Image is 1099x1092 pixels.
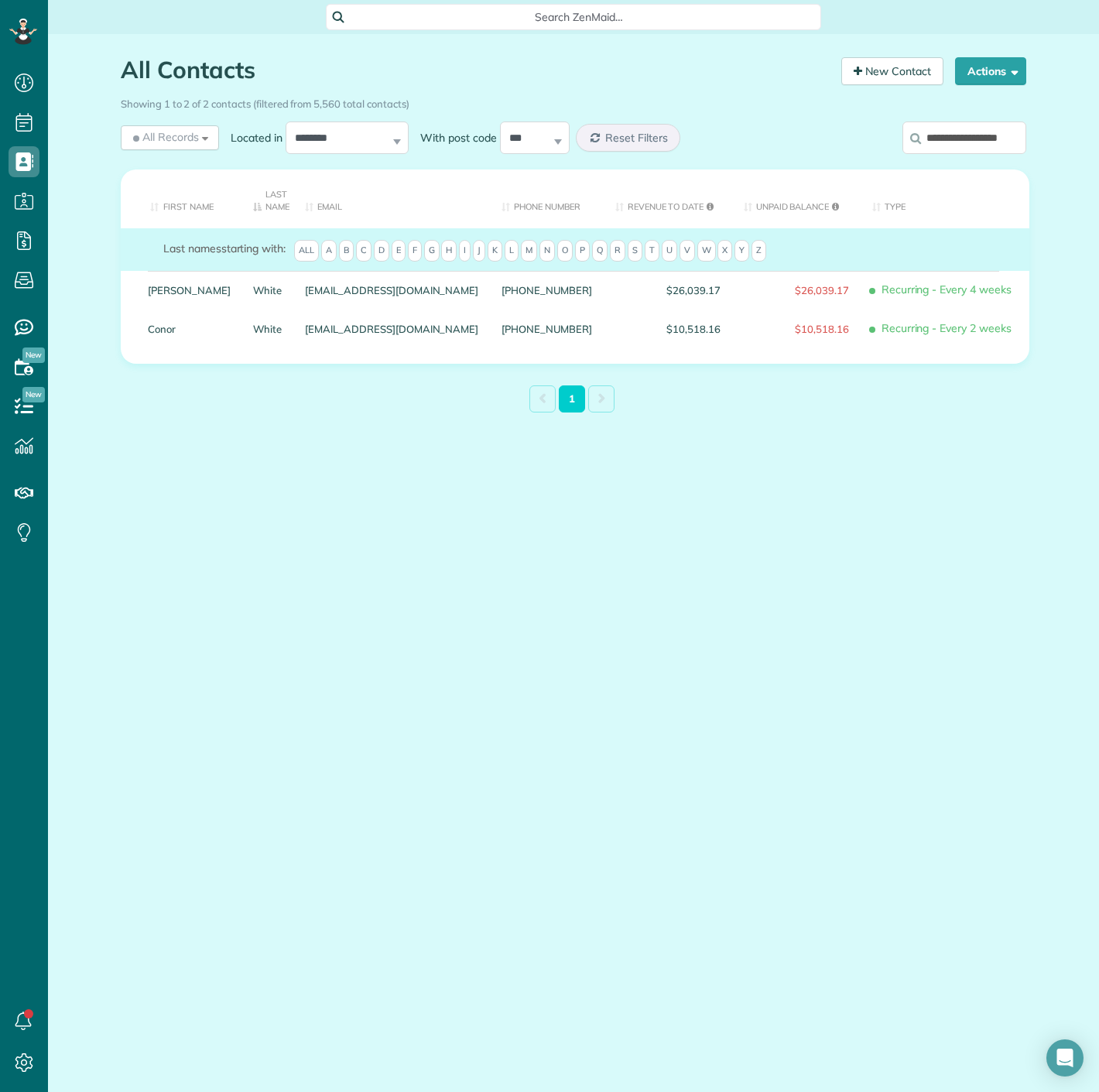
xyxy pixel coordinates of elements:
[490,310,603,348] div: [PHONE_NUMBER]
[293,271,490,310] div: [EMAIL_ADDRESS][DOMAIN_NAME]
[861,169,1029,228] th: Type: activate to sort column ascending
[744,285,849,296] span: $26,039.17
[662,240,677,262] span: U
[254,285,282,296] a: White
[121,57,830,83] h1: All Contacts
[242,169,294,228] th: Last Name: activate to sort column descending
[22,347,45,363] span: New
[490,169,603,228] th: Phone number: activate to sort column ascending
[392,240,406,262] span: E
[321,240,337,262] span: A
[539,240,555,262] span: N
[751,240,766,262] span: Z
[441,240,457,262] span: H
[697,240,716,262] span: W
[374,240,389,262] span: D
[254,323,282,334] a: White
[559,385,585,412] a: 1
[148,285,231,296] a: [PERSON_NAME]
[592,240,608,262] span: Q
[645,240,659,262] span: T
[408,240,422,262] span: F
[955,57,1026,85] button: Actions
[219,130,286,145] label: Located in
[490,271,603,310] div: [PHONE_NUMBER]
[293,169,490,228] th: Email: activate to sort column ascending
[505,240,519,262] span: L
[356,240,371,262] span: C
[557,240,573,262] span: O
[130,129,199,145] span: All Records
[734,240,749,262] span: Y
[409,130,500,145] label: With post code
[1046,1039,1084,1077] div: Open Intercom Messenger
[732,169,861,228] th: Unpaid Balance: activate to sort column ascending
[575,240,590,262] span: P
[605,131,668,145] span: Reset Filters
[22,387,45,402] span: New
[488,240,502,262] span: K
[148,323,231,334] a: Conor
[163,241,286,256] label: starting with:
[680,240,695,262] span: V
[121,91,1026,111] div: Showing 1 to 2 of 2 contacts (filtered from 5,560 total contacts)
[293,310,490,348] div: [EMAIL_ADDRESS][DOMAIN_NAME]
[628,240,642,262] span: S
[163,241,221,255] span: Last names
[339,240,354,262] span: B
[121,169,242,228] th: First Name: activate to sort column ascending
[744,323,849,334] span: $10,518.16
[872,277,1018,304] span: Recurring - Every 4 weeks
[604,169,732,228] th: Revenue to Date: activate to sort column ascending
[294,240,319,262] span: All
[459,240,471,262] span: I
[872,316,1018,343] span: Recurring - Every 2 weeks
[717,240,732,262] span: X
[424,240,440,262] span: G
[521,240,537,262] span: M
[610,240,625,262] span: R
[615,285,721,296] span: $26,039.17
[615,323,721,334] span: $10,518.16
[841,57,943,85] a: New Contact
[473,240,485,262] span: J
